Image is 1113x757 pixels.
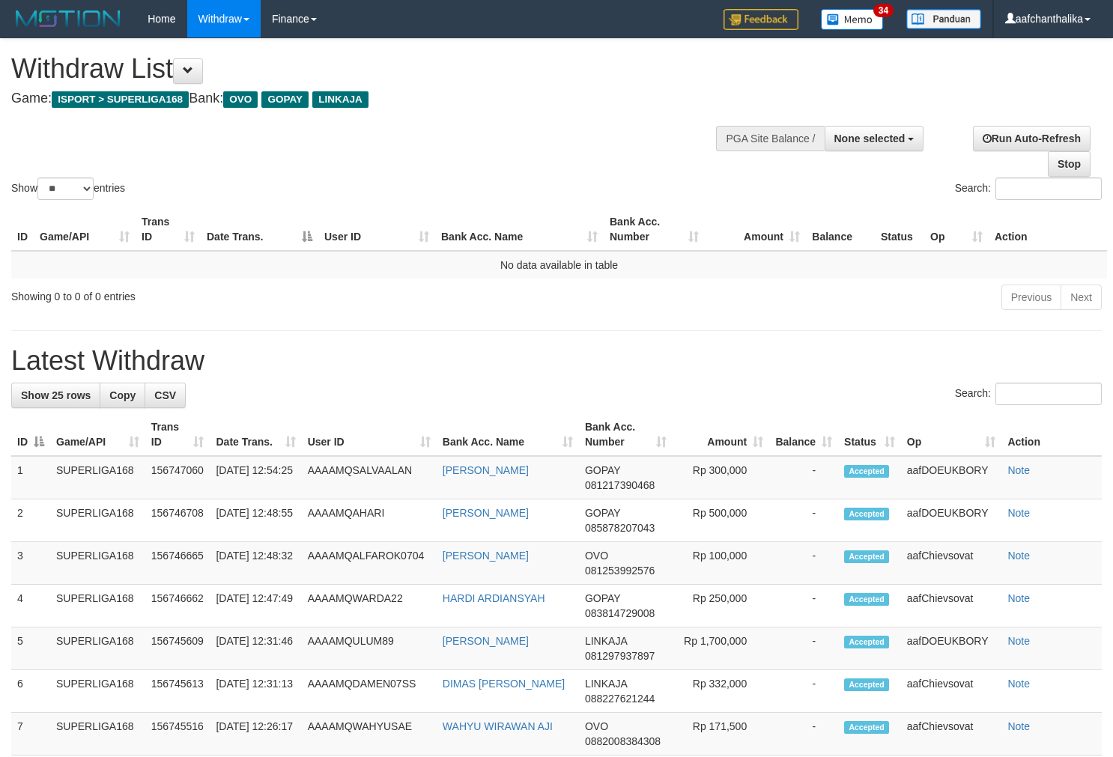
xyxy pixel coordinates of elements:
[210,499,301,542] td: [DATE] 12:48:55
[443,550,529,562] a: [PERSON_NAME]
[11,542,50,585] td: 3
[21,389,91,401] span: Show 25 rows
[821,9,884,30] img: Button%20Memo.svg
[109,389,136,401] span: Copy
[11,346,1102,376] h1: Latest Withdraw
[50,542,145,585] td: SUPERLIGA168
[100,383,145,408] a: Copy
[210,585,301,627] td: [DATE] 12:47:49
[585,735,661,747] span: Copy 0882008384308 to clipboard
[145,670,210,713] td: 156745613
[769,456,838,499] td: -
[145,413,210,456] th: Trans ID: activate to sort column ascending
[1007,635,1030,647] a: Note
[50,585,145,627] td: SUPERLIGA168
[11,283,452,304] div: Showing 0 to 0 of 0 entries
[955,383,1102,405] label: Search:
[1007,550,1030,562] a: Note
[318,208,435,251] th: User ID: activate to sort column ascending
[50,670,145,713] td: SUPERLIGA168
[875,208,924,251] th: Status
[724,9,798,30] img: Feedback.jpg
[302,670,437,713] td: AAAAMQDAMEN07SS
[443,592,545,604] a: HARDI ARDIANSYAH
[1061,285,1102,310] a: Next
[585,479,655,491] span: Copy 081217390468 to clipboard
[844,678,889,691] span: Accepted
[302,456,437,499] td: AAAAMQSALVAALAN
[673,585,769,627] td: Rp 250,000
[302,499,437,542] td: AAAAMQAHARI
[201,208,318,251] th: Date Trans.: activate to sort column descending
[844,465,889,478] span: Accepted
[873,4,894,17] span: 34
[145,456,210,499] td: 156747060
[995,383,1102,405] input: Search:
[11,91,727,106] h4: Game: Bank:
[145,499,210,542] td: 156746708
[769,413,838,456] th: Balance: activate to sort column ascending
[769,627,838,670] td: -
[924,208,989,251] th: Op: activate to sort column ascending
[443,678,565,690] a: DIMAS [PERSON_NAME]
[673,542,769,585] td: Rp 100,000
[11,7,125,30] img: MOTION_logo.png
[312,91,369,108] span: LINKAJA
[302,627,437,670] td: AAAAMQULUM89
[11,585,50,627] td: 4
[585,550,608,562] span: OVO
[11,499,50,542] td: 2
[443,720,553,732] a: WAHYU WIRAWAN AJI
[906,9,981,29] img: panduan.png
[145,585,210,627] td: 156746662
[302,585,437,627] td: AAAAMQWARDA22
[585,522,655,534] span: Copy 085878207043 to clipboard
[585,565,655,577] span: Copy 081253992576 to clipboard
[901,499,1002,542] td: aafDOEUKBORY
[989,208,1107,251] th: Action
[443,507,529,519] a: [PERSON_NAME]
[145,383,186,408] a: CSV
[11,670,50,713] td: 6
[210,627,301,670] td: [DATE] 12:31:46
[11,251,1107,279] td: No data available in table
[769,670,838,713] td: -
[50,456,145,499] td: SUPERLIGA168
[145,542,210,585] td: 156746665
[844,636,889,648] span: Accepted
[769,542,838,585] td: -
[585,678,627,690] span: LINKAJA
[673,627,769,670] td: Rp 1,700,000
[11,177,125,200] label: Show entries
[673,713,769,756] td: Rp 171,500
[136,208,201,251] th: Trans ID: activate to sort column ascending
[50,713,145,756] td: SUPERLIGA168
[825,126,924,151] button: None selected
[210,670,301,713] td: [DATE] 12:31:13
[1001,413,1102,456] th: Action
[11,627,50,670] td: 5
[901,456,1002,499] td: aafDOEUKBORY
[705,208,806,251] th: Amount: activate to sort column ascending
[11,456,50,499] td: 1
[1007,720,1030,732] a: Note
[806,208,875,251] th: Balance
[11,713,50,756] td: 7
[844,721,889,734] span: Accepted
[11,413,50,456] th: ID: activate to sort column descending
[50,413,145,456] th: Game/API: activate to sort column ascending
[834,133,906,145] span: None selected
[673,499,769,542] td: Rp 500,000
[973,126,1091,151] a: Run Auto-Refresh
[585,507,620,519] span: GOPAY
[302,542,437,585] td: AAAAMQALFAROK0704
[579,413,673,456] th: Bank Acc. Number: activate to sort column ascending
[11,208,34,251] th: ID
[901,413,1002,456] th: Op: activate to sort column ascending
[210,713,301,756] td: [DATE] 12:26:17
[585,607,655,619] span: Copy 083814729008 to clipboard
[223,91,258,108] span: OVO
[443,635,529,647] a: [PERSON_NAME]
[11,54,727,84] h1: Withdraw List
[585,464,620,476] span: GOPAY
